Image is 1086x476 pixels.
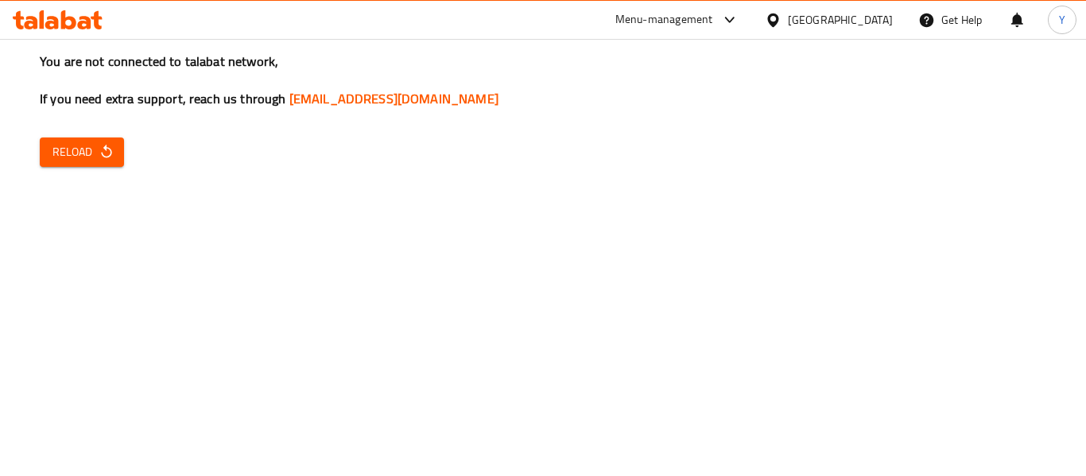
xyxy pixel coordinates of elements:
span: Reload [52,142,111,162]
a: [EMAIL_ADDRESS][DOMAIN_NAME] [289,87,498,110]
button: Reload [40,137,124,167]
div: Menu-management [615,10,713,29]
h3: You are not connected to talabat network, If you need extra support, reach us through [40,52,1046,108]
span: Y [1059,11,1065,29]
div: [GEOGRAPHIC_DATA] [788,11,893,29]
